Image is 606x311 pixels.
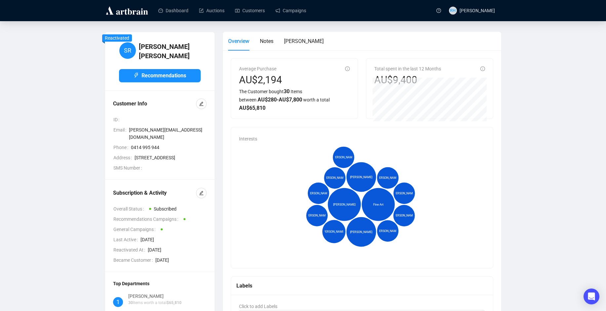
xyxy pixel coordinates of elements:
span: [DATE] [148,246,207,253]
span: SMS Number [113,164,144,172]
span: [DATE] [141,236,207,243]
span: [PERSON_NAME] [350,175,372,179]
span: [PERSON_NAME] [393,213,415,218]
span: Interests [239,136,257,141]
span: [PERSON_NAME] [377,229,399,233]
span: thunderbolt [134,73,139,78]
span: RH [450,7,456,14]
span: $ 65,810 [167,300,182,305]
span: General Campaigns [113,226,158,233]
span: 30 [284,88,290,95]
p: Items worth a total [128,300,182,306]
span: [PERSON_NAME] [393,191,415,196]
span: info-circle [345,66,350,71]
span: Total spent in the last 12 Months [374,66,441,71]
span: Fine Art [373,202,383,207]
div: Labels [236,282,488,290]
span: [PERSON_NAME] [324,175,346,180]
a: Auctions [199,2,224,19]
img: logo [105,5,149,16]
a: Campaigns [275,2,306,19]
span: Recommendations [141,71,186,80]
span: Became Customer [113,256,155,264]
span: [PERSON_NAME] [377,175,399,180]
span: Reactivated [105,35,129,41]
span: [PERSON_NAME] [460,8,495,13]
span: [DATE] [155,256,207,264]
span: question-circle [436,8,441,13]
span: [PERSON_NAME][EMAIL_ADDRESS][DOMAIN_NAME] [129,126,207,141]
span: Overall Status [113,205,146,213]
span: Last Active [113,236,141,243]
span: Recommendations Campaigns [113,215,181,223]
span: SR [124,46,131,55]
span: Address [113,154,135,161]
div: Customer Info [113,100,196,108]
div: AU$2,194 [239,74,282,86]
a: Dashboard [158,2,188,19]
span: ID [113,116,122,123]
span: AU$ 280 - AU$ 7,800 [258,97,302,103]
span: [PERSON_NAME] [332,155,354,160]
div: Open Intercom Messenger [584,289,599,304]
span: Phone [113,144,131,151]
span: Notes [260,38,273,44]
span: AU$ 65,810 [239,105,265,111]
span: [STREET_ADDRESS] [135,154,207,161]
span: 1 [116,297,120,307]
span: [PERSON_NAME] [284,38,324,44]
span: 30 [128,300,133,305]
span: edit [199,101,204,106]
a: Customers [235,2,265,19]
h4: [PERSON_NAME] [PERSON_NAME] [139,42,201,60]
span: [PERSON_NAME] [306,213,328,218]
span: [PERSON_NAME] [350,230,372,234]
div: The Customer bought Items between worth a total [239,87,350,112]
span: info-circle [480,66,485,71]
span: [PERSON_NAME] [323,229,345,234]
span: [PERSON_NAME] [307,191,329,196]
span: Average Purchase [239,66,276,71]
span: [PERSON_NAME] [333,202,355,207]
span: Email [113,126,129,141]
div: [PERSON_NAME] [128,292,182,300]
div: Subscription & Activity [113,189,196,197]
button: Recommendations [119,69,201,82]
span: Reactivated At [113,246,148,253]
div: Top Departments [113,280,207,287]
span: Overview [228,38,249,44]
span: edit [199,191,204,195]
span: 0414 995 944 [131,144,207,151]
span: Subscribed [154,206,177,212]
span: Click to add Labels [239,304,277,309]
div: AU$9,400 [374,74,441,86]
